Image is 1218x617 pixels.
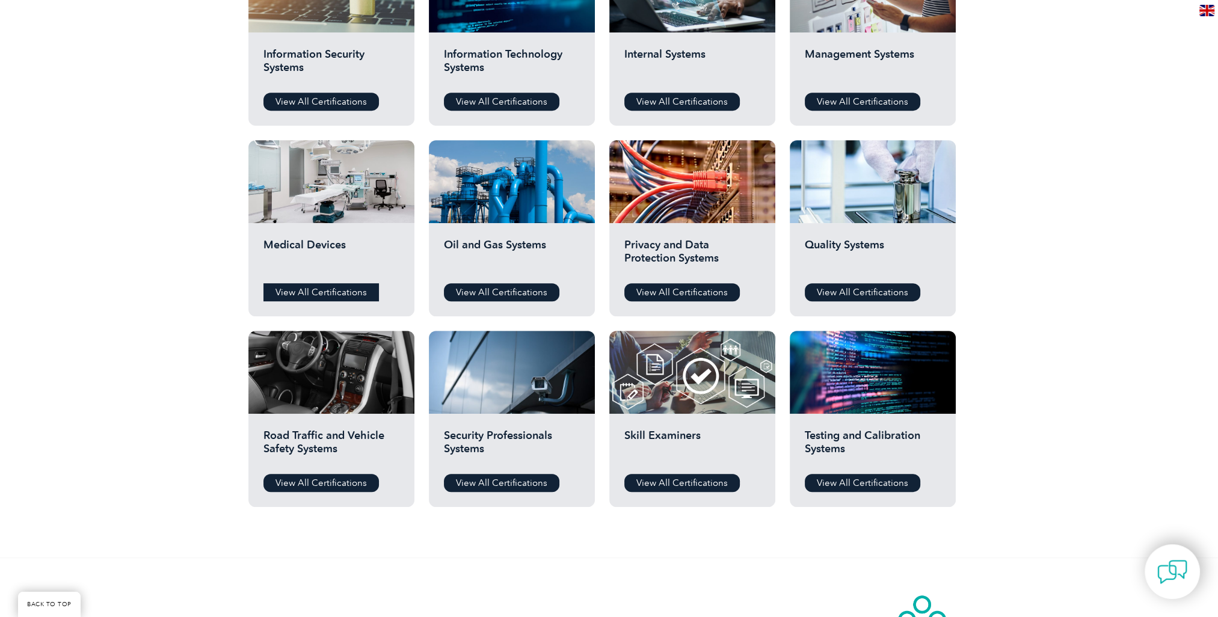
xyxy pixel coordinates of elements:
[805,283,920,301] a: View All Certifications
[805,474,920,492] a: View All Certifications
[805,93,920,111] a: View All Certifications
[263,429,399,465] h2: Road Traffic and Vehicle Safety Systems
[263,474,379,492] a: View All Certifications
[1199,5,1214,16] img: en
[263,238,399,274] h2: Medical Devices
[444,48,580,84] h2: Information Technology Systems
[624,474,740,492] a: View All Certifications
[444,93,559,111] a: View All Certifications
[624,429,760,465] h2: Skill Examiners
[263,283,379,301] a: View All Certifications
[1157,557,1187,587] img: contact-chat.png
[624,93,740,111] a: View All Certifications
[444,474,559,492] a: View All Certifications
[444,283,559,301] a: View All Certifications
[444,238,580,274] h2: Oil and Gas Systems
[805,429,941,465] h2: Testing and Calibration Systems
[624,48,760,84] h2: Internal Systems
[624,283,740,301] a: View All Certifications
[263,93,379,111] a: View All Certifications
[805,48,941,84] h2: Management Systems
[444,429,580,465] h2: Security Professionals Systems
[18,592,81,617] a: BACK TO TOP
[805,238,941,274] h2: Quality Systems
[624,238,760,274] h2: Privacy and Data Protection Systems
[263,48,399,84] h2: Information Security Systems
